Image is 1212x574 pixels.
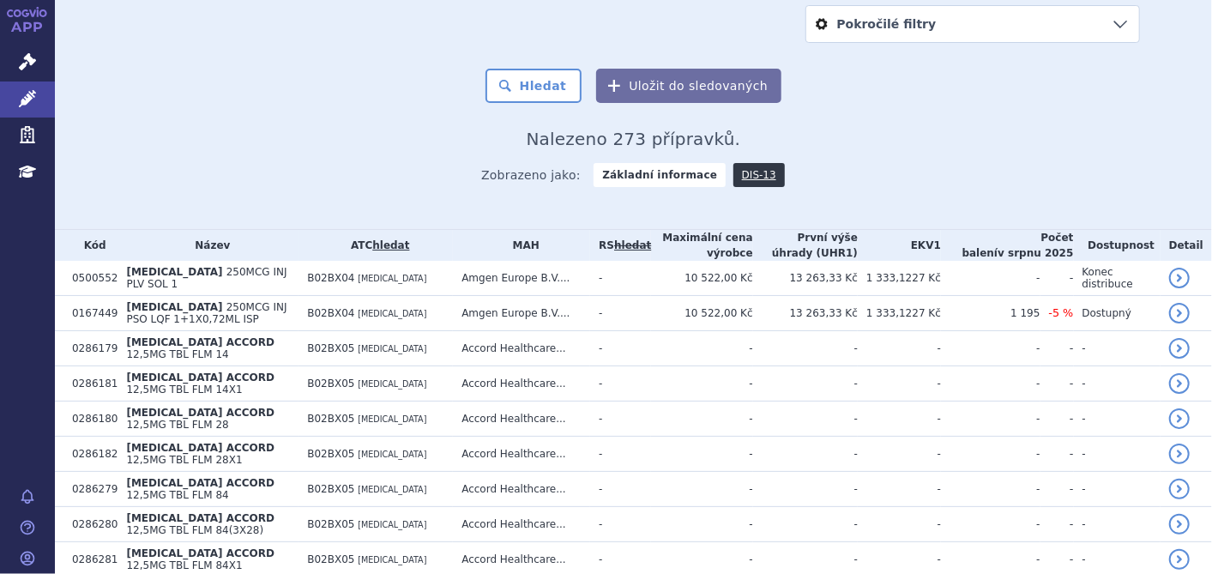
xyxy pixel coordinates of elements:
td: - [941,472,1040,507]
a: detail [1169,549,1190,570]
span: [MEDICAL_DATA] [126,266,222,278]
td: - [590,472,651,507]
td: - [1040,402,1074,437]
td: 10 522,00 Kč [651,296,752,331]
td: - [590,507,651,542]
a: detail [1169,514,1190,535]
span: B02BX05 [307,553,354,565]
span: [MEDICAL_DATA] [358,450,426,459]
td: - [941,366,1040,402]
span: [MEDICAL_DATA] ACCORD [126,336,274,348]
td: - [590,261,651,296]
span: -5 % [1049,306,1074,319]
span: [MEDICAL_DATA] [358,309,426,318]
td: - [1074,366,1161,402]
td: Accord Healthcare... [453,366,590,402]
span: [MEDICAL_DATA] ACCORD [126,512,274,524]
a: detail [1169,303,1190,323]
span: [MEDICAL_DATA] ACCORD [126,442,274,454]
span: [MEDICAL_DATA] [358,274,426,283]
td: - [858,366,941,402]
td: - [858,437,941,472]
td: Accord Healthcare... [453,331,590,366]
span: [MEDICAL_DATA] [358,344,426,353]
td: Amgen Europe B.V.... [453,261,590,296]
td: - [753,366,858,402]
td: - [1040,437,1074,472]
td: Accord Healthcare... [453,437,590,472]
td: - [753,402,858,437]
td: - [753,331,858,366]
td: - [590,296,651,331]
th: MAH [453,230,590,261]
a: detail [1169,408,1190,429]
td: - [858,472,941,507]
span: Nalezeno 273 přípravků. [527,129,741,149]
td: 0286279 [63,472,118,507]
td: 1 195 [941,296,1040,331]
td: 0500552 [63,261,118,296]
span: 12,5MG TBL FLM 14 [126,348,228,360]
span: B02BX05 [307,378,354,390]
th: Počet balení [941,230,1074,261]
th: Dostupnost [1074,230,1161,261]
span: [MEDICAL_DATA] [358,414,426,424]
td: - [1040,366,1074,402]
span: 250MCG INJ PLV SOL 1 [126,266,286,290]
span: 250MCG INJ PSO LQF 1+1X0,72ML ISP [126,301,286,325]
th: Kód [63,230,118,261]
td: - [1040,507,1074,542]
span: 12,5MG TBL FLM 28 [126,419,228,431]
td: - [1040,472,1074,507]
th: První výše úhrady (UHR1) [753,230,858,261]
a: detail [1169,268,1190,288]
td: 0167449 [63,296,118,331]
td: Dostupný [1074,296,1161,331]
td: - [753,507,858,542]
span: 12,5MG TBL FLM 84(3X28) [126,524,263,536]
a: detail [1169,338,1190,359]
th: RS [590,230,651,261]
td: - [941,437,1040,472]
del: hledat [614,239,651,251]
strong: Základní informace [594,163,726,187]
td: - [1040,261,1074,296]
td: 0286180 [63,402,118,437]
span: [MEDICAL_DATA] [358,485,426,494]
td: 1 333,1227 Kč [858,261,941,296]
th: Detail [1161,230,1212,261]
span: 12,5MG TBL FLM 28X1 [126,454,242,466]
td: - [651,331,752,366]
td: - [590,402,651,437]
td: - [941,402,1040,437]
span: [MEDICAL_DATA] ACCORD [126,477,274,489]
a: detail [1169,373,1190,394]
td: - [651,437,752,472]
span: B02BX04 [307,272,354,284]
td: - [858,331,941,366]
td: - [941,261,1040,296]
a: detail [1169,444,1190,464]
td: - [590,366,651,402]
td: 0286280 [63,507,118,542]
span: 12,5MG TBL FLM 84 [126,489,228,501]
span: 12,5MG TBL FLM 84X1 [126,559,242,571]
td: - [941,507,1040,542]
td: - [1074,402,1161,437]
span: [MEDICAL_DATA] ACCORD [126,407,274,419]
td: - [1040,331,1074,366]
span: [MEDICAL_DATA] [126,301,222,313]
span: 12,5MG TBL FLM 14X1 [126,384,242,396]
td: - [858,507,941,542]
th: Název [118,230,298,261]
td: - [753,437,858,472]
span: B02BX05 [307,448,354,460]
td: Amgen Europe B.V.... [453,296,590,331]
span: [MEDICAL_DATA] ACCORD [126,372,274,384]
td: Accord Healthcare... [453,402,590,437]
span: B02BX05 [307,413,354,425]
span: B02BX05 [307,518,354,530]
td: - [1074,331,1161,366]
td: - [858,402,941,437]
td: 1 333,1227 Kč [858,296,941,331]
